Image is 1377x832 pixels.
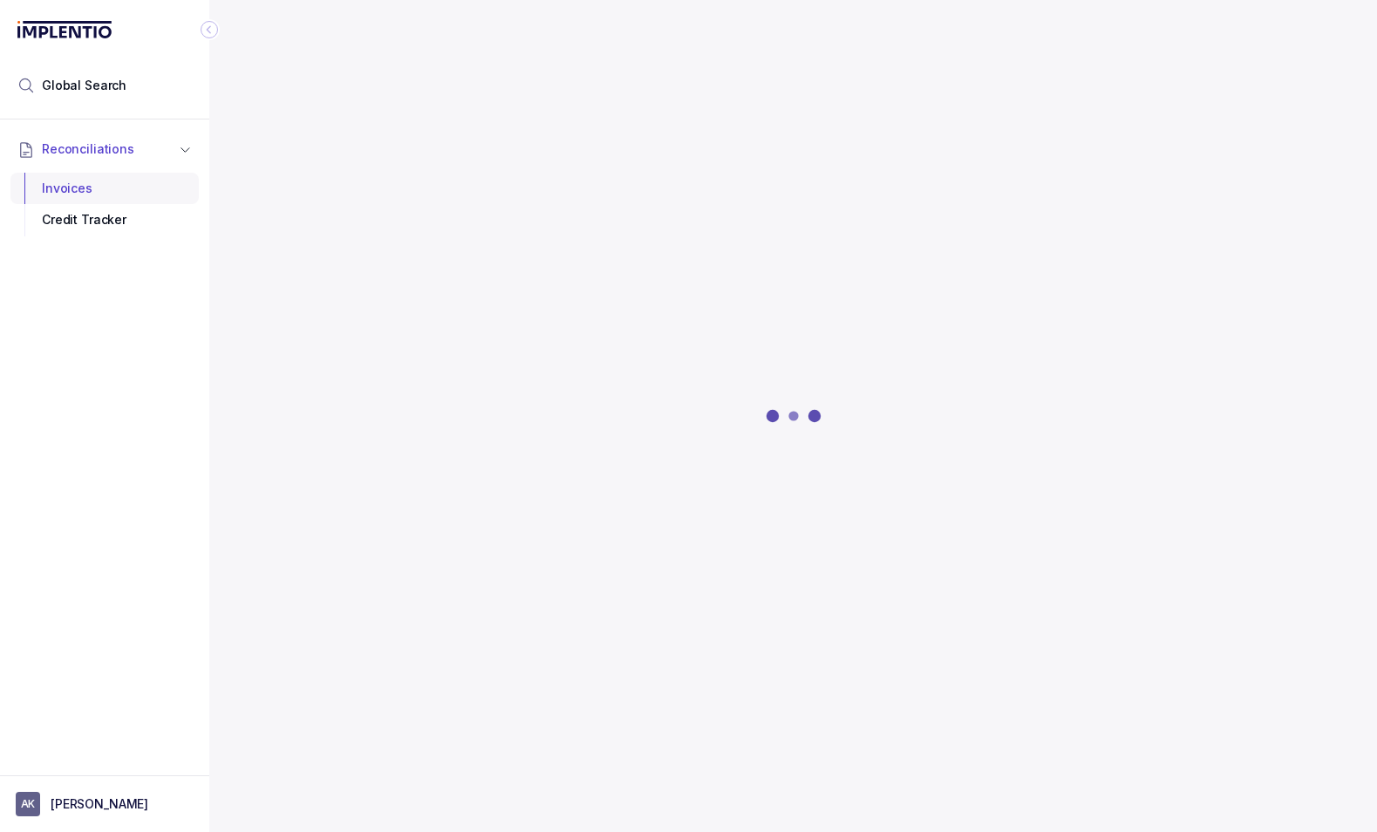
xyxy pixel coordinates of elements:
div: Invoices [24,173,185,204]
span: Global Search [42,77,126,94]
span: Reconciliations [42,140,134,158]
button: User initials[PERSON_NAME] [16,792,194,816]
div: Collapse Icon [199,19,220,40]
button: Reconciliations [10,130,199,168]
div: Reconciliations [10,169,199,240]
p: [PERSON_NAME] [51,795,148,813]
span: User initials [16,792,40,816]
div: Credit Tracker [24,204,185,235]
